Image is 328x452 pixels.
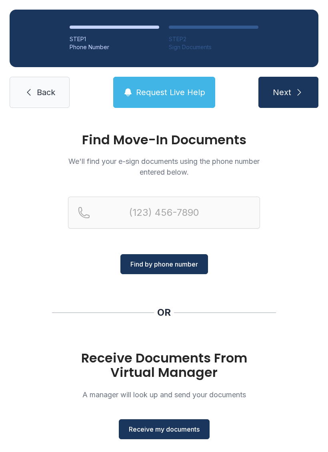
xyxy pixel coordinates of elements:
h1: Receive Documents From Virtual Manager [68,351,260,380]
h1: Find Move-In Documents [68,133,260,146]
div: STEP 2 [169,35,258,43]
input: Reservation phone number [68,197,260,229]
span: Receive my documents [129,424,200,434]
span: Request Live Help [136,87,205,98]
div: STEP 1 [70,35,159,43]
div: Sign Documents [169,43,258,51]
span: Back [37,87,55,98]
div: OR [157,306,171,319]
p: We'll find your e-sign documents using the phone number entered below. [68,156,260,177]
div: Phone Number [70,43,159,51]
span: Next [273,87,291,98]
p: A manager will look up and send your documents [68,389,260,400]
span: Find by phone number [130,259,198,269]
